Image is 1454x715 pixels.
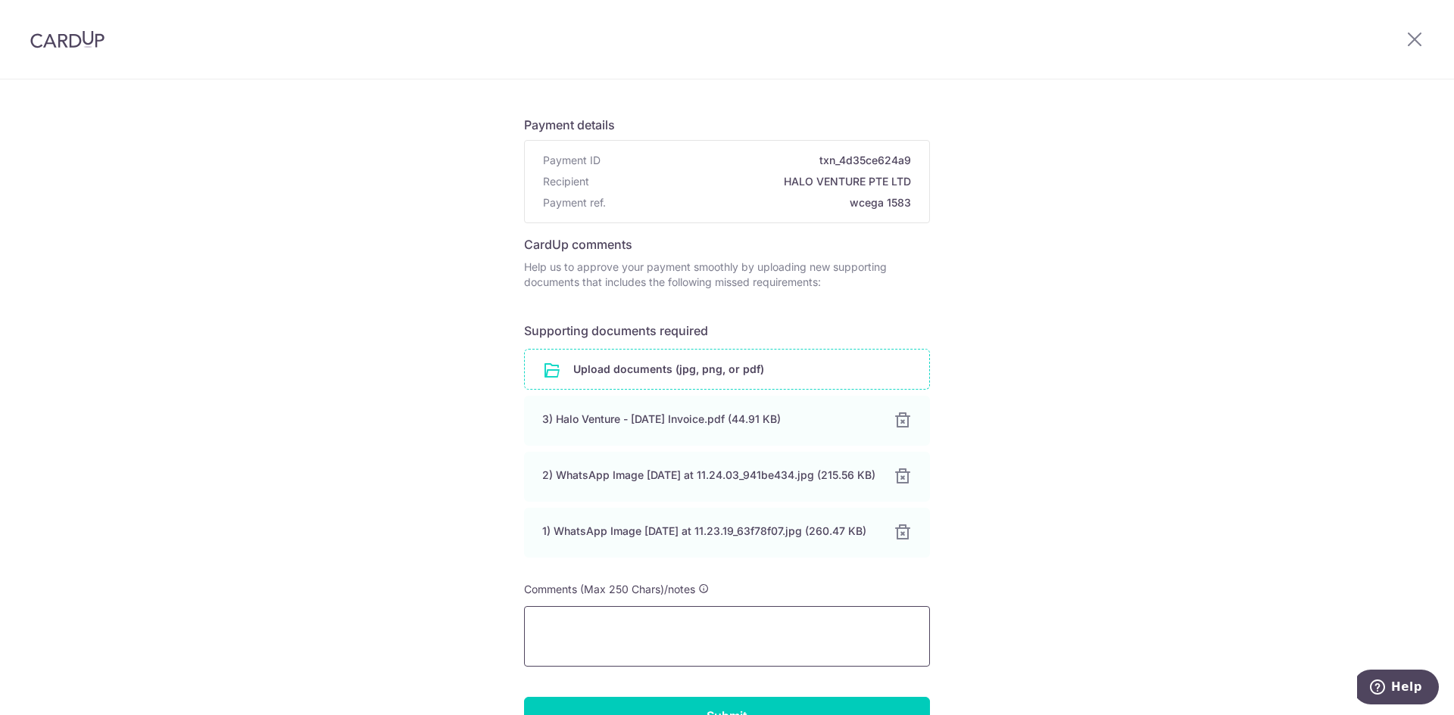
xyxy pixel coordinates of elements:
span: Payment ref. [543,195,606,210]
div: 3) Halo Venture - [DATE] Invoice.pdf (44.91 KB) [542,412,875,427]
div: 2) WhatsApp Image [DATE] at 11.24.03_941be434.jpg (215.56 KB) [542,468,875,483]
p: Help us to approve your payment smoothly by uploading new supporting documents that includes the ... [524,260,930,290]
span: Recipient [543,174,589,189]
div: Upload documents (jpg, png, or pdf) [524,349,930,390]
span: Payment ID [543,153,601,168]
div: 1) WhatsApp Image [DATE] at 11.23.19_63f78f07.jpg (260.47 KB) [542,524,875,539]
h6: CardUp comments [524,235,930,253]
span: txn_4d35ce624a9 [607,153,911,168]
span: HALO VENTURE PTE LTD [595,174,911,189]
span: wcega 1583 [612,195,911,210]
img: CardUp [30,30,105,48]
span: Comments (Max 250 Chars)/notes [524,583,695,595]
h6: Supporting documents required [524,322,930,340]
iframe: Opens a widget where you can find more information [1357,670,1439,707]
h6: Payment details [524,116,930,134]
